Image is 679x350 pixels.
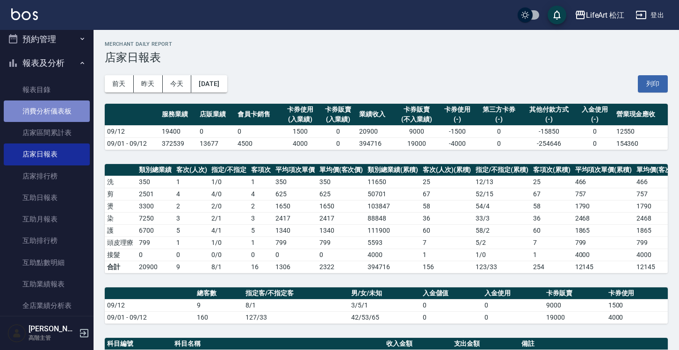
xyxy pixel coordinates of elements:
[243,287,349,300] th: 指定客/不指定客
[478,114,520,124] div: (-)
[105,137,159,150] td: 09/01 - 09/12
[441,105,474,114] div: 卡券使用
[614,125,668,137] td: 12550
[384,338,451,350] th: 收入金額
[249,212,273,224] td: 3
[578,114,612,124] div: (-)
[321,105,354,114] div: 卡券販賣
[573,200,635,212] td: 1790
[397,105,436,114] div: 卡券販賣
[235,125,281,137] td: 0
[349,287,420,300] th: 男/女/未知
[531,249,573,261] td: 1
[105,200,137,212] td: 燙
[317,164,366,176] th: 單均價(客次價)
[365,176,420,188] td: 11650
[273,261,317,273] td: 1306
[273,188,317,200] td: 625
[357,104,395,126] th: 業績收入
[365,249,420,261] td: 4000
[420,188,474,200] td: 67
[159,104,197,126] th: 服務業績
[273,224,317,236] td: 1340
[441,114,474,124] div: (-)
[317,188,366,200] td: 625
[249,249,273,261] td: 0
[478,105,520,114] div: 第三方卡券
[614,104,668,126] th: 營業現金應收
[4,27,90,51] button: 預約管理
[243,311,349,323] td: 127/33
[357,137,395,150] td: 394716
[4,230,90,251] a: 互助排行榜
[317,224,366,236] td: 1340
[397,114,436,124] div: (不入業績)
[209,164,249,176] th: 指定/不指定
[531,224,573,236] td: 60
[209,176,249,188] td: 1 / 0
[105,338,172,350] th: 科目編號
[473,176,531,188] td: 12 / 13
[29,334,76,342] p: 高階主管
[249,176,273,188] td: 1
[159,137,197,150] td: 372539
[11,8,38,20] img: Logo
[319,137,357,150] td: 0
[209,236,249,249] td: 1 / 0
[197,137,235,150] td: 13677
[105,287,668,324] table: a dense table
[209,188,249,200] td: 4 / 0
[273,212,317,224] td: 2417
[420,236,474,249] td: 7
[573,236,635,249] td: 799
[134,75,163,93] button: 昨天
[235,104,281,126] th: 會員卡銷售
[395,125,438,137] td: 9000
[586,9,625,21] div: LifeArt 松江
[4,79,90,100] a: 報表目錄
[29,324,76,334] h5: [PERSON_NAME]
[281,137,319,150] td: 4000
[638,75,668,93] button: 列印
[105,125,159,137] td: 09/12
[105,299,195,311] td: 09/12
[105,75,134,93] button: 前天
[524,105,573,114] div: 其他付款方式
[249,236,273,249] td: 1
[571,6,628,25] button: LifeArt 松江
[606,287,668,300] th: 卡券使用
[174,164,209,176] th: 客次(人次)
[317,212,366,224] td: 2417
[420,224,474,236] td: 60
[482,287,544,300] th: 入金使用
[420,311,482,323] td: 0
[137,200,174,212] td: 3300
[632,7,668,24] button: 登出
[105,249,137,261] td: 接髮
[349,299,420,311] td: 3/5/1
[544,287,606,300] th: 卡券販賣
[249,224,273,236] td: 5
[7,324,26,343] img: Person
[573,188,635,200] td: 757
[174,176,209,188] td: 1
[531,188,573,200] td: 67
[283,114,317,124] div: (入業績)
[576,137,614,150] td: 0
[606,299,668,311] td: 1500
[573,212,635,224] td: 2468
[137,249,174,261] td: 0
[420,176,474,188] td: 25
[105,51,668,64] h3: 店家日報表
[473,188,531,200] td: 52 / 15
[283,105,317,114] div: 卡券使用
[573,176,635,188] td: 466
[365,164,420,176] th: 類別總業績(累積)
[174,236,209,249] td: 1
[321,114,354,124] div: (入業績)
[209,224,249,236] td: 4 / 1
[531,212,573,224] td: 36
[420,299,482,311] td: 0
[4,122,90,143] a: 店家區間累計表
[317,176,366,188] td: 350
